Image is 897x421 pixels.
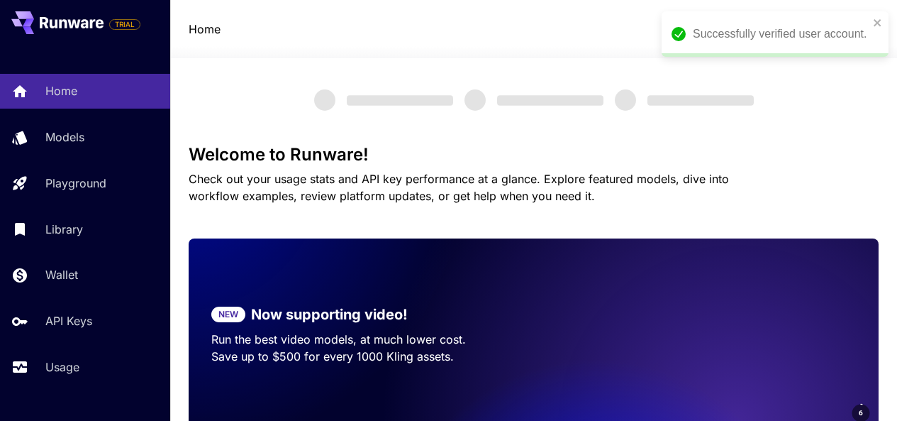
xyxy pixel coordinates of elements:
[189,21,221,38] a: Home
[110,19,140,30] span: TRIAL
[45,129,84,146] p: Models
[693,26,869,43] div: Successfully verified user account.
[873,17,883,28] button: close
[218,308,238,321] p: NEW
[211,348,511,365] p: Save up to $500 for every 1000 Kling assets.
[251,304,408,325] p: Now supporting video!
[45,221,83,238] p: Library
[859,408,863,418] span: 6
[45,82,77,99] p: Home
[45,359,79,376] p: Usage
[211,331,511,348] p: Run the best video models, at much lower cost.
[45,312,92,329] p: API Keys
[45,266,78,283] p: Wallet
[45,175,106,192] p: Playground
[109,16,140,33] span: Add your payment card to enable full platform functionality.
[189,21,221,38] nav: breadcrumb
[189,172,729,203] span: Check out your usage stats and API key performance at a glance. Explore featured models, dive int...
[189,145,879,165] h3: Welcome to Runware!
